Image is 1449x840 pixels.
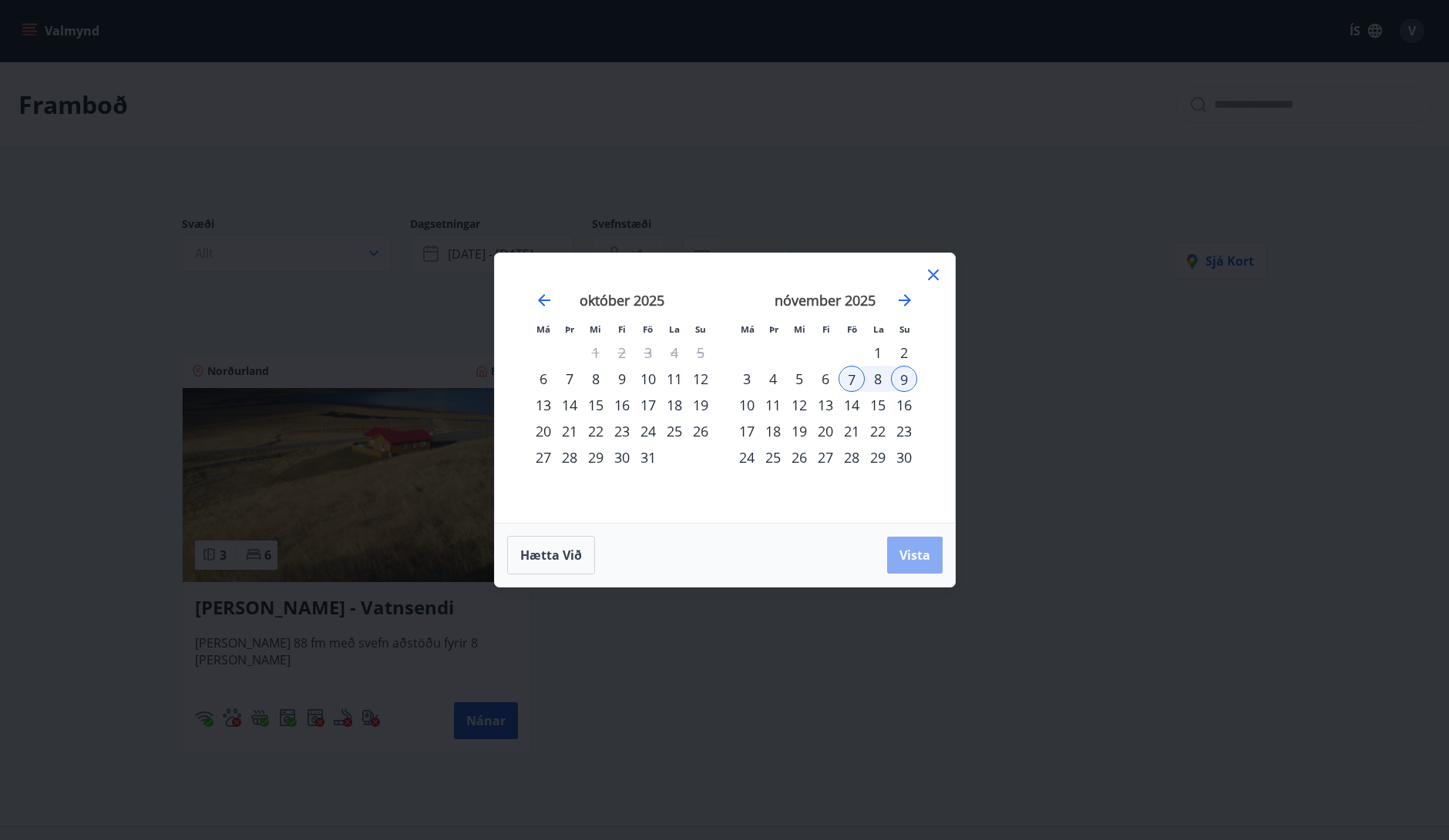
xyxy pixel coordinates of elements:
[891,366,917,392] td: Selected as end date. sunnudagur, 9. nóvember 2025
[794,323,805,335] small: Mi
[734,418,760,444] div: 17
[635,444,661,470] div: 31
[556,392,583,418] div: 14
[688,366,714,392] td: Choose sunnudagur, 12. október 2025 as your check-in date. It’s available.
[507,536,595,574] button: Hætta við
[536,323,550,335] small: Má
[812,444,839,470] td: Choose fimmtudagur, 27. nóvember 2025 as your check-in date. It’s available.
[556,418,583,444] div: 21
[891,340,917,366] div: 2
[530,366,556,392] td: Choose mánudagur, 6. október 2025 as your check-in date. It’s available.
[741,323,755,335] small: Má
[899,323,910,335] small: Su
[530,418,556,444] td: Choose mánudagur, 20. október 2025 as your check-in date. It’s available.
[669,323,680,335] small: La
[565,323,574,335] small: Þr
[583,444,609,470] td: Choose miðvikudagur, 29. október 2025 as your check-in date. It’s available.
[760,418,786,444] div: 18
[583,418,609,444] td: Choose miðvikudagur, 22. október 2025 as your check-in date. It’s available.
[786,444,812,470] td: Choose miðvikudagur, 26. nóvember 2025 as your check-in date. It’s available.
[865,444,891,470] td: Choose laugardagur, 29. nóvember 2025 as your check-in date. It’s available.
[865,340,891,366] td: Choose laugardagur, 1. nóvember 2025 as your check-in date. It’s available.
[812,392,839,418] div: 13
[734,392,760,418] td: Choose mánudagur, 10. nóvember 2025 as your check-in date. It’s available.
[812,366,839,392] td: Choose fimmtudagur, 6. nóvember 2025 as your check-in date. It’s available.
[513,272,936,504] div: Calendar
[609,444,635,470] div: 30
[839,418,865,444] td: Choose föstudagur, 21. nóvember 2025 as your check-in date. It’s available.
[609,444,635,470] td: Choose fimmtudagur, 30. október 2025 as your check-in date. It’s available.
[891,392,917,418] div: 16
[812,444,839,470] div: 27
[734,366,760,392] div: 3
[535,291,553,310] div: Move backward to switch to the previous month.
[530,392,556,418] td: Choose mánudagur, 13. október 2025 as your check-in date. It’s available.
[786,418,812,444] td: Choose miðvikudagur, 19. nóvember 2025 as your check-in date. It’s available.
[865,366,891,392] div: 8
[583,366,609,392] div: 8
[891,392,917,418] td: Choose sunnudagur, 16. nóvember 2025 as your check-in date. It’s available.
[891,418,917,444] td: Choose sunnudagur, 23. nóvember 2025 as your check-in date. It’s available.
[688,418,714,444] div: 26
[530,444,556,470] div: 27
[891,366,917,392] div: 9
[839,444,865,470] div: 28
[530,444,556,470] td: Choose mánudagur, 27. október 2025 as your check-in date. It’s available.
[760,444,786,470] td: Choose þriðjudagur, 25. nóvember 2025 as your check-in date. It’s available.
[661,392,688,418] td: Choose laugardagur, 18. október 2025 as your check-in date. It’s available.
[891,444,917,470] td: Choose sunnudagur, 30. nóvember 2025 as your check-in date. It’s available.
[583,418,609,444] div: 22
[769,323,778,335] small: Þr
[530,392,556,418] div: 13
[635,444,661,470] td: Choose föstudagur, 31. október 2025 as your check-in date. It’s available.
[896,291,914,310] div: Move forward to switch to the next month.
[661,366,688,392] td: Choose laugardagur, 11. október 2025 as your check-in date. It’s available.
[786,392,812,418] td: Choose miðvikudagur, 12. nóvember 2025 as your check-in date. It’s available.
[635,418,661,444] td: Choose föstudagur, 24. október 2025 as your check-in date. It’s available.
[891,418,917,444] div: 23
[583,444,609,470] div: 29
[635,340,661,366] td: Not available. föstudagur, 3. október 2025
[734,366,760,392] td: Choose mánudagur, 3. nóvember 2025 as your check-in date. It’s available.
[556,392,583,418] td: Choose þriðjudagur, 14. október 2025 as your check-in date. It’s available.
[556,366,583,392] div: 7
[609,366,635,392] div: 9
[583,366,609,392] td: Choose miðvikudagur, 8. október 2025 as your check-in date. It’s available.
[609,418,635,444] div: 23
[688,340,714,366] td: Not available. sunnudagur, 5. október 2025
[839,392,865,418] td: Choose föstudagur, 14. nóvember 2025 as your check-in date. It’s available.
[786,392,812,418] div: 12
[839,444,865,470] td: Choose föstudagur, 28. nóvember 2025 as your check-in date. It’s available.
[618,323,626,335] small: Fi
[786,444,812,470] div: 26
[609,418,635,444] td: Choose fimmtudagur, 23. október 2025 as your check-in date. It’s available.
[786,366,812,392] div: 5
[786,418,812,444] div: 19
[847,323,857,335] small: Fö
[643,323,653,335] small: Fö
[734,444,760,470] div: 24
[865,444,891,470] div: 29
[661,418,688,444] div: 25
[839,418,865,444] div: 21
[865,340,891,366] div: 1
[812,418,839,444] td: Choose fimmtudagur, 20. nóvember 2025 as your check-in date. It’s available.
[734,392,760,418] div: 10
[520,547,582,564] span: Hætta við
[865,418,891,444] td: Choose laugardagur, 22. nóvember 2025 as your check-in date. It’s available.
[734,444,760,470] td: Choose mánudagur, 24. nóvember 2025 as your check-in date. It’s available.
[661,392,688,418] div: 18
[635,392,661,418] td: Choose föstudagur, 17. október 2025 as your check-in date. It’s available.
[695,323,706,335] small: Su
[688,392,714,418] td: Choose sunnudagur, 19. október 2025 as your check-in date. It’s available.
[839,392,865,418] div: 14
[635,366,661,392] div: 10
[635,392,661,418] div: 17
[839,366,865,392] div: 7
[635,366,661,392] td: Choose föstudagur, 10. október 2025 as your check-in date. It’s available.
[556,418,583,444] td: Choose þriðjudagur, 21. október 2025 as your check-in date. It’s available.
[887,537,943,574] button: Vista
[760,392,786,418] td: Choose þriðjudagur, 11. nóvember 2025 as your check-in date. It’s available.
[891,340,917,366] td: Choose sunnudagur, 2. nóvember 2025 as your check-in date. It’s available.
[865,392,891,418] td: Choose laugardagur, 15. nóvember 2025 as your check-in date. It’s available.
